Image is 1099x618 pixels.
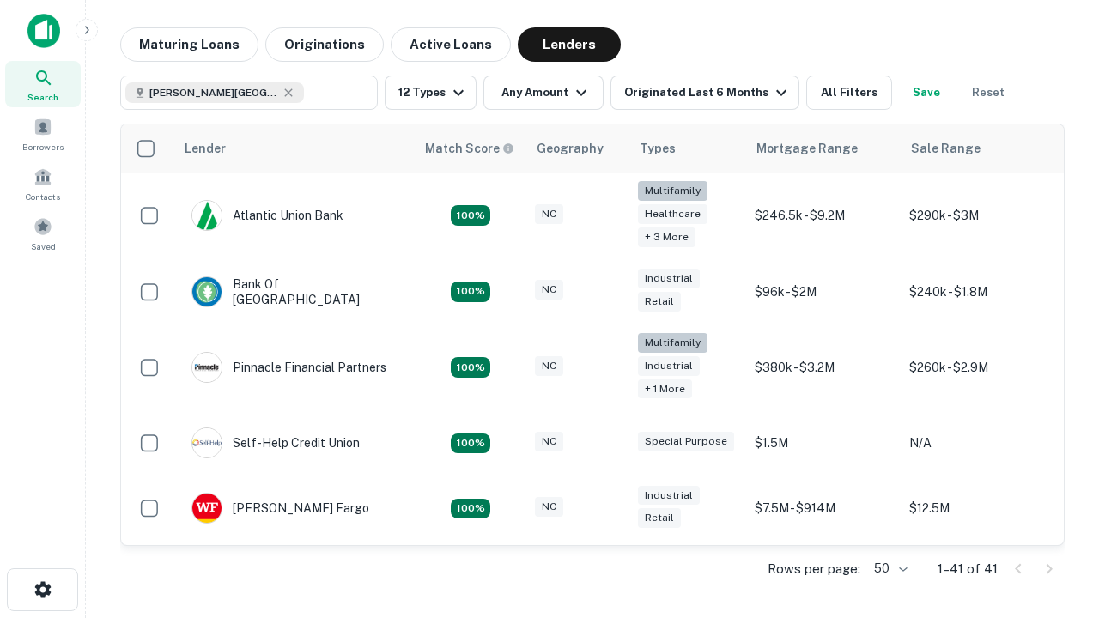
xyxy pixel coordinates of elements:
button: Active Loans [391,27,511,62]
td: $7.5M - $914M [746,476,901,541]
div: Mortgage Range [756,138,858,159]
div: + 3 more [638,227,695,247]
th: Sale Range [901,124,1055,173]
div: Retail [638,292,681,312]
div: Geography [537,138,604,159]
h6: Match Score [425,139,511,158]
div: NC [535,204,563,224]
div: Multifamily [638,181,707,201]
td: $12.5M [901,476,1055,541]
div: Matching Properties: 15, hasApolloMatch: undefined [451,499,490,519]
a: Contacts [5,161,81,207]
div: [PERSON_NAME] Fargo [191,493,369,524]
div: NC [535,432,563,451]
div: Atlantic Union Bank [191,200,343,231]
th: Capitalize uses an advanced AI algorithm to match your search with the best lender. The match sco... [415,124,526,173]
div: Types [640,138,676,159]
img: picture [192,428,222,457]
span: Borrowers [22,140,64,154]
div: Multifamily [638,333,707,353]
div: NC [535,356,563,376]
td: N/A [901,410,1055,476]
td: $96k - $2M [746,259,901,324]
span: Saved [31,239,56,253]
div: Matching Properties: 11, hasApolloMatch: undefined [451,433,490,454]
div: NC [535,497,563,517]
button: 12 Types [385,76,477,110]
a: Borrowers [5,111,81,157]
a: Search [5,61,81,107]
button: Any Amount [483,76,604,110]
a: Saved [5,210,81,257]
td: $290k - $3M [901,173,1055,259]
div: Bank Of [GEOGRAPHIC_DATA] [191,276,398,307]
td: $1.5M [746,410,901,476]
div: Retail [638,508,681,528]
div: Sale Range [911,138,981,159]
img: capitalize-icon.png [27,14,60,48]
td: $260k - $2.9M [901,324,1055,411]
p: 1–41 of 41 [938,559,998,579]
button: All Filters [806,76,892,110]
th: Mortgage Range [746,124,901,173]
td: $246.5k - $9.2M [746,173,901,259]
div: Industrial [638,269,700,288]
div: Pinnacle Financial Partners [191,352,386,383]
p: Rows per page: [768,559,860,579]
th: Lender [174,124,415,173]
button: Save your search to get updates of matches that match your search criteria. [899,76,954,110]
div: 50 [867,556,910,581]
div: Matching Properties: 24, hasApolloMatch: undefined [451,357,490,378]
span: Search [27,90,58,104]
img: picture [192,277,222,306]
div: NC [535,280,563,300]
div: Industrial [638,486,700,506]
div: + 1 more [638,379,692,399]
div: Self-help Credit Union [191,427,360,458]
div: Matching Properties: 15, hasApolloMatch: undefined [451,282,490,302]
div: Lender [185,138,226,159]
div: Capitalize uses an advanced AI algorithm to match your search with the best lender. The match sco... [425,139,514,158]
button: Reset [961,76,1016,110]
button: Lenders [518,27,621,62]
div: Matching Properties: 14, hasApolloMatch: undefined [451,205,490,226]
img: picture [192,494,222,523]
div: Originated Last 6 Months [624,82,792,103]
button: Originated Last 6 Months [610,76,799,110]
td: $240k - $1.8M [901,259,1055,324]
div: Healthcare [638,204,707,224]
div: Industrial [638,356,700,376]
img: picture [192,201,222,230]
th: Types [629,124,746,173]
th: Geography [526,124,629,173]
button: Originations [265,27,384,62]
td: $380k - $3.2M [746,324,901,411]
img: picture [192,353,222,382]
iframe: Chat Widget [1013,426,1099,508]
span: [PERSON_NAME][GEOGRAPHIC_DATA], [GEOGRAPHIC_DATA] [149,85,278,100]
button: Maturing Loans [120,27,258,62]
div: Special Purpose [638,432,734,451]
span: Contacts [26,190,60,203]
